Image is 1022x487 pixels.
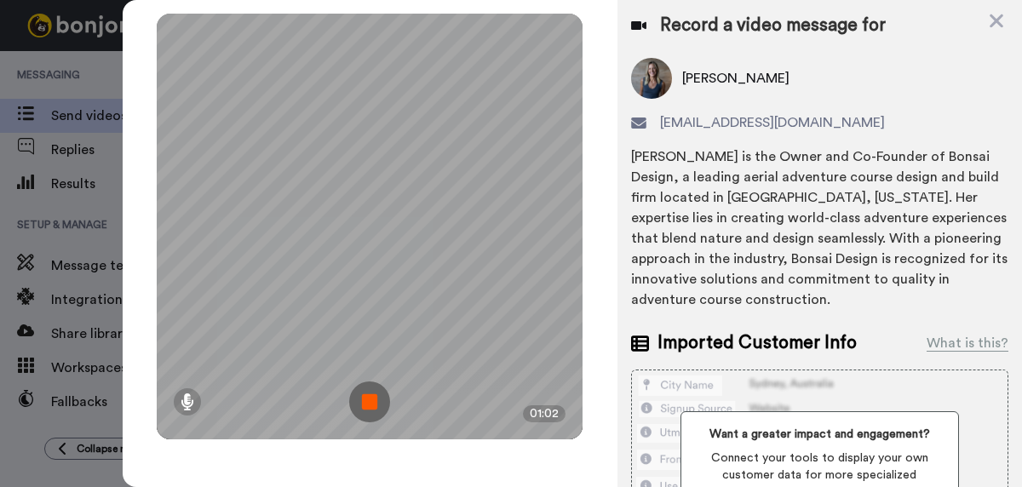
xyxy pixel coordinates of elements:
[660,112,885,133] span: [EMAIL_ADDRESS][DOMAIN_NAME]
[631,146,1008,310] div: [PERSON_NAME] is the Owner and Co-Founder of Bonsai Design, a leading aerial adventure course des...
[695,426,944,443] span: Want a greater impact and engagement?
[349,381,390,422] img: ic_record_stop.svg
[523,405,566,422] div: 01:02
[927,333,1008,353] div: What is this?
[657,330,857,356] span: Imported Customer Info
